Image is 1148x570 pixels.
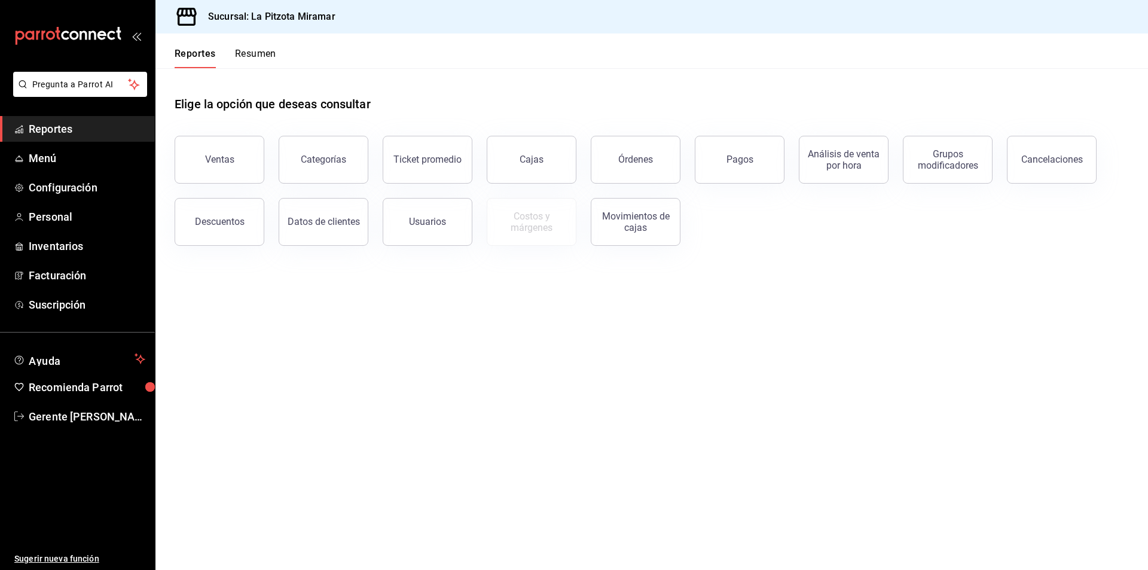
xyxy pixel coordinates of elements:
span: Recomienda Parrot [29,379,145,395]
div: Cancelaciones [1021,154,1083,165]
h1: Elige la opción que deseas consultar [175,95,371,113]
button: Contrata inventarios para ver este reporte [487,198,576,246]
button: Ventas [175,136,264,184]
button: Grupos modificadores [903,136,993,184]
span: Menú [29,150,145,166]
div: navigation tabs [175,48,276,68]
div: Ticket promedio [393,154,462,165]
div: Cajas [520,153,544,167]
div: Categorías [301,154,346,165]
div: Costos y márgenes [494,211,569,233]
button: Categorías [279,136,368,184]
div: Pagos [726,154,753,165]
div: Grupos modificadores [911,148,985,171]
div: Órdenes [618,154,653,165]
div: Descuentos [195,216,245,227]
button: Análisis de venta por hora [799,136,889,184]
button: Pregunta a Parrot AI [13,72,147,97]
button: Órdenes [591,136,680,184]
span: Ayuda [29,352,130,366]
a: Cajas [487,136,576,184]
span: Personal [29,209,145,225]
span: Facturación [29,267,145,284]
button: Resumen [235,48,276,68]
div: Análisis de venta por hora [807,148,881,171]
span: Gerente [PERSON_NAME] [29,409,145,425]
button: Usuarios [383,198,472,246]
span: Inventarios [29,238,145,254]
button: Ticket promedio [383,136,472,184]
span: Suscripción [29,297,145,313]
span: Configuración [29,179,145,196]
div: Ventas [205,154,234,165]
button: Cancelaciones [1007,136,1097,184]
h3: Sucursal: La Pitzota Miramar [199,10,335,24]
button: open_drawer_menu [132,31,141,41]
div: Usuarios [409,216,446,227]
button: Reportes [175,48,216,68]
button: Datos de clientes [279,198,368,246]
button: Descuentos [175,198,264,246]
span: Sugerir nueva función [14,553,145,565]
a: Pregunta a Parrot AI [8,87,147,99]
span: Pregunta a Parrot AI [32,78,129,91]
span: Reportes [29,121,145,137]
button: Pagos [695,136,784,184]
div: Movimientos de cajas [599,211,673,233]
button: Movimientos de cajas [591,198,680,246]
div: Datos de clientes [288,216,360,227]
